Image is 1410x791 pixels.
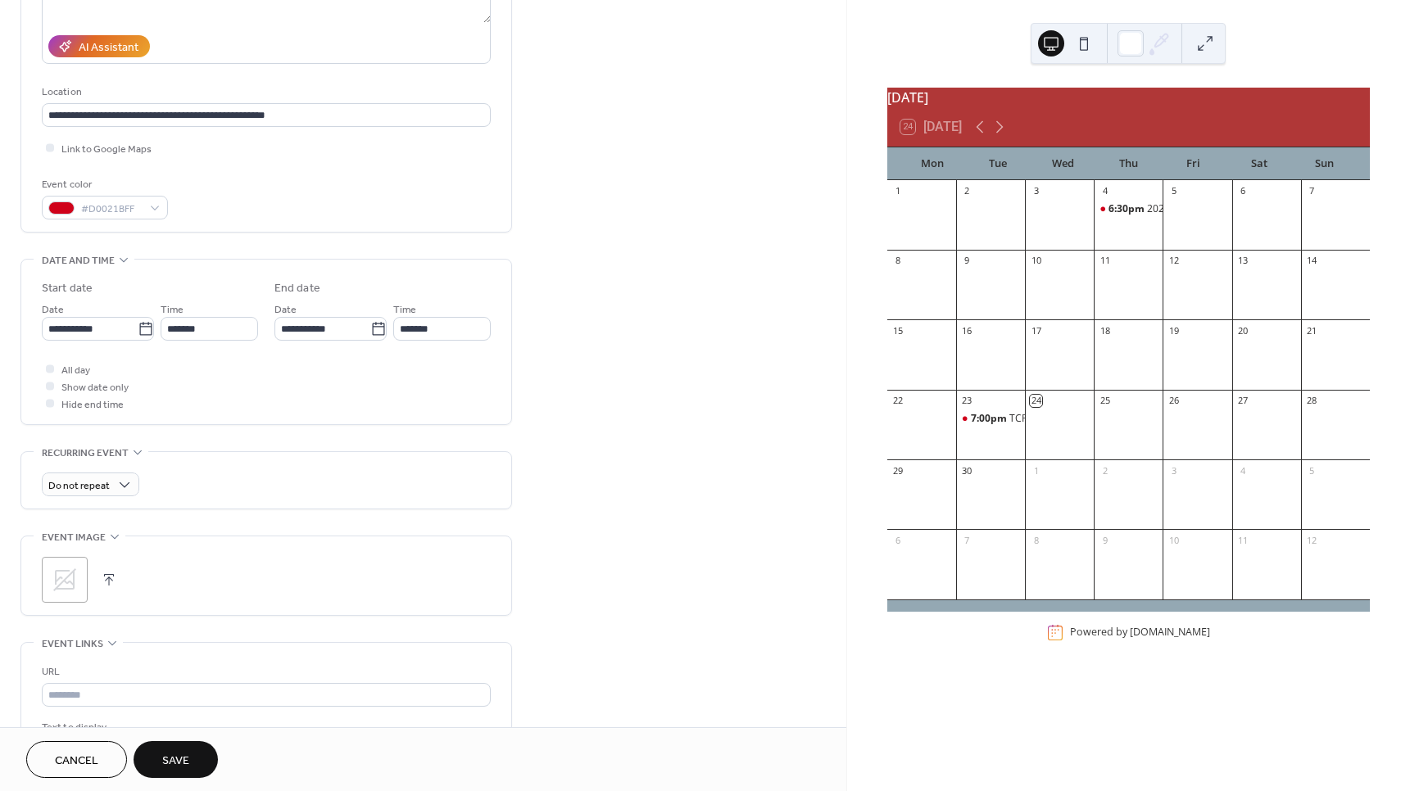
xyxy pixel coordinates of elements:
[1095,147,1161,180] div: Thu
[1099,464,1111,477] div: 2
[42,301,64,319] span: Date
[1237,464,1249,477] div: 4
[1030,395,1042,407] div: 24
[1226,147,1292,180] div: Sat
[1070,626,1210,640] div: Powered by
[1306,464,1318,477] div: 5
[961,464,973,477] div: 30
[961,255,973,267] div: 9
[42,280,93,297] div: Start date
[1167,185,1180,197] div: 5
[1161,147,1226,180] div: Fri
[274,280,320,297] div: End date
[1094,202,1163,216] div: 2025 Regan Day Dinner
[1237,395,1249,407] div: 27
[1099,255,1111,267] div: 11
[162,753,189,770] span: Save
[1099,395,1111,407] div: 25
[1306,255,1318,267] div: 14
[965,147,1031,180] div: Tue
[55,753,98,770] span: Cancel
[42,84,487,101] div: Location
[961,395,973,407] div: 23
[887,88,1370,107] div: [DATE]
[42,719,487,736] div: Text to display
[1291,147,1357,180] div: Sun
[1237,255,1249,267] div: 13
[1030,464,1042,477] div: 1
[42,176,165,193] div: Event color
[1167,464,1180,477] div: 3
[1237,185,1249,197] div: 6
[1237,534,1249,546] div: 11
[61,396,124,414] span: Hide end time
[1031,147,1096,180] div: Wed
[1099,534,1111,546] div: 9
[61,141,152,158] span: Link to Google Maps
[1167,395,1180,407] div: 26
[956,412,1025,426] div: TCRP Meeting
[161,301,184,319] span: Time
[971,412,1009,426] span: 7:00pm
[1009,412,1073,426] div: TCRP Meeting
[61,379,129,396] span: Show date only
[1099,324,1111,337] div: 18
[42,557,88,603] div: ;
[42,635,103,653] span: Event links
[1306,395,1318,407] div: 28
[42,445,129,462] span: Recurring event
[274,301,297,319] span: Date
[1167,255,1180,267] div: 12
[48,35,150,57] button: AI Assistant
[1099,185,1111,197] div: 4
[892,255,904,267] div: 8
[42,663,487,680] div: URL
[892,185,904,197] div: 1
[961,534,973,546] div: 7
[393,301,416,319] span: Time
[1306,324,1318,337] div: 21
[1147,202,1249,216] div: 2025 [PERSON_NAME]
[81,201,142,218] span: #D0021BFF
[1030,255,1042,267] div: 10
[61,362,90,379] span: All day
[26,741,127,778] button: Cancel
[42,529,106,546] span: Event image
[1030,185,1042,197] div: 3
[1130,626,1210,640] a: [DOMAIN_NAME]
[1109,202,1147,216] span: 6:30pm
[961,185,973,197] div: 2
[961,324,973,337] div: 16
[1167,324,1180,337] div: 19
[892,534,904,546] div: 6
[892,464,904,477] div: 29
[1306,534,1318,546] div: 12
[892,324,904,337] div: 15
[79,39,138,56] div: AI Assistant
[48,477,110,495] span: Do not repeat
[134,741,218,778] button: Save
[1167,534,1180,546] div: 10
[1030,324,1042,337] div: 17
[1237,324,1249,337] div: 20
[1306,185,1318,197] div: 7
[1030,534,1042,546] div: 8
[900,147,966,180] div: Mon
[42,252,115,269] span: Date and time
[892,395,904,407] div: 22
